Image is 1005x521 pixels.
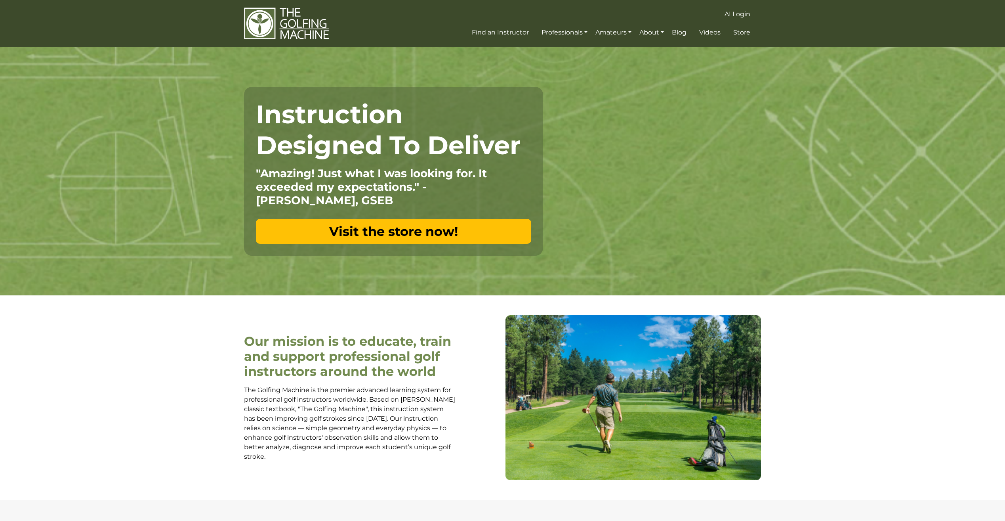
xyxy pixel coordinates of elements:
a: Visit the store now! [256,219,531,244]
a: About [637,25,666,40]
img: The Golfing Machine [244,7,329,40]
span: AI Login [725,10,750,18]
h2: Our mission is to educate, train and support professional golf instructors around the world [244,334,456,379]
span: Find an Instructor [472,29,529,36]
span: Store [733,29,750,36]
a: AI Login [723,7,752,21]
a: Find an Instructor [470,25,531,40]
a: Amateurs [593,25,633,40]
span: Blog [672,29,687,36]
span: Videos [699,29,721,36]
a: Professionals [540,25,589,40]
a: Blog [670,25,688,40]
a: Store [731,25,752,40]
h1: Instruction Designed To Deliver [256,99,531,161]
a: Videos [697,25,723,40]
p: The Golfing Machine is the premier advanced learning system for professional golf instructors wor... [244,385,456,462]
p: "Amazing! Just what I was looking for. It exceeded my expectations." - [PERSON_NAME], GSEB [256,167,531,207]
